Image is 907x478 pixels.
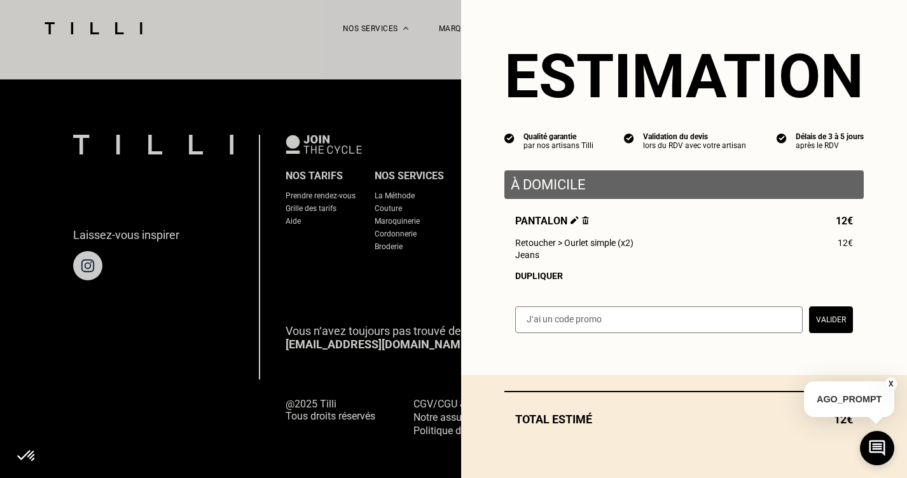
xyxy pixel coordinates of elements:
[523,141,593,150] div: par nos artisans Tilli
[838,238,853,248] span: 12€
[504,132,515,144] img: icon list info
[504,413,864,426] div: Total estimé
[515,238,634,248] span: Retoucher > Ourlet simple (x2)
[643,141,746,150] div: lors du RDV avec votre artisan
[885,377,897,391] button: X
[809,306,853,333] button: Valider
[804,381,894,417] p: AGO_PROMPT
[515,250,539,260] span: Jeans
[624,132,634,144] img: icon list info
[523,132,593,141] div: Qualité garantie
[515,271,853,281] div: Dupliquer
[571,216,579,224] img: Éditer
[511,177,857,193] p: À domicile
[796,141,864,150] div: après le RDV
[515,306,803,333] input: J‘ai un code promo
[796,132,864,141] div: Délais de 3 à 5 jours
[515,215,589,227] span: Pantalon
[777,132,787,144] img: icon list info
[504,41,864,112] section: Estimation
[836,215,853,227] span: 12€
[582,216,589,224] img: Supprimer
[643,132,746,141] div: Validation du devis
